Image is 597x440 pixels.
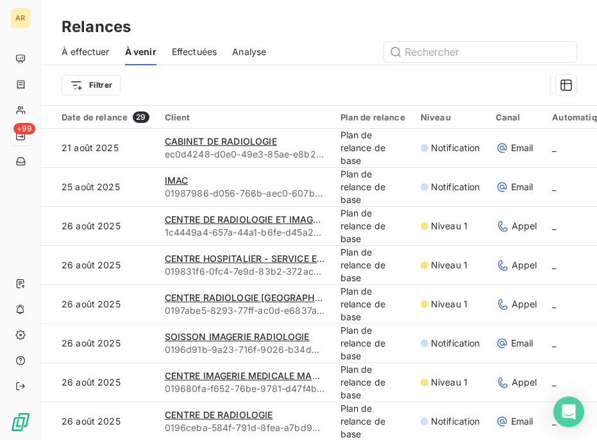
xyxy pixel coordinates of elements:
span: Notification [431,142,480,154]
span: 0196ceba-584f-791d-8fea-a7bd90d268ef [165,421,325,434]
td: 26 août 2025 [41,285,157,324]
span: Appel [512,376,537,389]
td: 26 août 2025 [41,207,157,246]
a: +99 [10,126,30,146]
td: 21 août 2025 [41,129,157,168]
td: 26 août 2025 [41,363,157,402]
td: Plan de relance de base [333,324,413,363]
span: Niveau 1 [431,376,467,389]
span: 019831f6-0fc4-7e9d-83b2-372ac44c576b [165,265,325,278]
span: Email [511,181,534,193]
div: Date de relance [62,111,149,123]
span: 019680fa-f652-76be-9781-d47f4b6ed63a [165,382,325,395]
input: Rechercher [384,42,576,62]
span: _ [552,259,556,270]
span: 0197abe5-8293-77ff-ac0d-e6837a05e5f2 [165,304,325,317]
td: 26 août 2025 [41,246,157,285]
span: À effectuer [62,45,110,58]
span: Analyse [232,45,266,58]
td: 25 août 2025 [41,168,157,207]
span: Appel [512,298,537,311]
span: CENTRE HOSPITALIER - SERVICE ECONOMIQUE [165,253,375,264]
td: Plan de relance de base [333,168,413,207]
span: _ [552,377,556,387]
span: CENTRE IMAGERIE MEDICALE MARCEAU [165,370,343,381]
span: _ [552,220,556,231]
td: Plan de relance de base [333,129,413,168]
span: Client [165,112,190,122]
h3: Relances [62,15,131,38]
td: Plan de relance de base [333,285,413,324]
span: _ [552,298,556,309]
span: IMAC [165,175,189,186]
div: AR [10,8,31,28]
td: Plan de relance de base [333,363,413,402]
button: Filtrer [62,75,121,95]
span: Notification [431,415,480,428]
span: Niveau 1 [431,220,467,232]
span: SOISSON IMAGERIE RADIOLOGIE [165,331,310,342]
span: Email [511,415,534,428]
div: Open Intercom Messenger [553,396,584,427]
span: _ [552,181,556,192]
span: Notification [431,181,480,193]
span: Effectuées [172,45,217,58]
span: +99 [13,123,35,134]
span: CENTRE RADIOLOGIE [GEOGRAPHIC_DATA] [165,292,354,303]
td: Plan de relance de base [333,246,413,285]
span: _ [552,338,556,348]
span: CENTRE DE RADIOLOGIE [165,409,273,420]
div: Canal [496,112,537,122]
span: _ [552,416,556,427]
span: 29 [133,111,149,123]
div: Plan de relance [341,112,405,122]
span: Email [511,337,534,350]
span: 1c4449a4-657a-44a1-b6fe-d45a263a9627 [165,226,325,239]
span: ec0d4248-d0e0-49e3-85ae-e8b2a931e3c4 [165,148,325,161]
span: 01987986-d056-766b-aec0-607bb06f6d44 [165,187,325,200]
td: Plan de relance de base [333,207,413,246]
div: Niveau [421,112,480,122]
span: Email [511,142,534,154]
span: Niveau 1 [431,259,467,272]
td: 26 août 2025 [41,324,157,363]
span: Niveau 1 [431,298,467,311]
span: CENTRE DE RADIOLOGIE ET IMAGERIE [PERSON_NAME] [165,214,410,225]
span: À venir [125,45,156,58]
span: 0196d91b-9a23-716f-9026-b34d32d3eb20 [165,343,325,356]
span: Appel [512,259,537,272]
span: Appel [512,220,537,232]
img: Logo LeanPay [10,412,31,432]
span: _ [552,142,556,153]
span: Notification [431,337,480,350]
span: CABINET DE RADIOLOGIE [165,136,277,147]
